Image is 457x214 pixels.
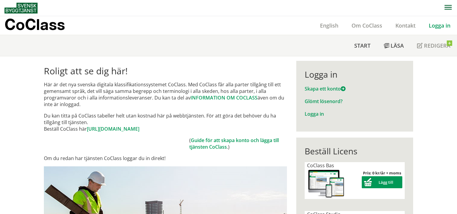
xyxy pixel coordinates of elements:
a: Logga in [422,22,457,29]
a: CoClass [5,16,78,35]
button: Lägg till [362,176,402,188]
a: English [313,22,345,29]
p: Här är det nya svenska digitala klassifikationssystemet CoClass. Med CoClass får alla parter till... [44,81,287,108]
a: [URL][DOMAIN_NAME] [87,126,139,132]
td: ( .) [189,137,287,150]
a: Guide för att skapa konto och lägga till tjänsten CoClass [189,137,279,150]
strong: Pris: 0 kr/år + moms [363,170,401,176]
p: Om du redan har tjänsten CoClass loggar du in direkt! [44,155,287,162]
a: Logga in [305,111,324,117]
span: Läsa [391,42,404,49]
img: coclass-license.jpg [307,169,346,199]
h1: Roligt att se dig här! [44,66,287,76]
a: Läsa [377,35,410,56]
a: Glömt lösenord? [305,98,343,105]
a: Skapa ett konto [305,85,346,92]
span: Start [354,42,370,49]
img: Svensk Byggtjänst [5,3,38,13]
a: Start [348,35,377,56]
div: Beställ Licens [305,146,405,156]
a: Lägg till [362,180,402,185]
a: INFORMATION OM COCLASS [190,94,257,101]
a: Kontakt [389,22,422,29]
span: CoClass Bas [307,162,334,169]
a: Om CoClass [345,22,389,29]
div: Logga in [305,69,405,79]
p: CoClass [5,21,65,28]
p: Du kan titta på CoClass tabeller helt utan kostnad här på webbtjänsten. För att göra det behöver ... [44,112,287,132]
